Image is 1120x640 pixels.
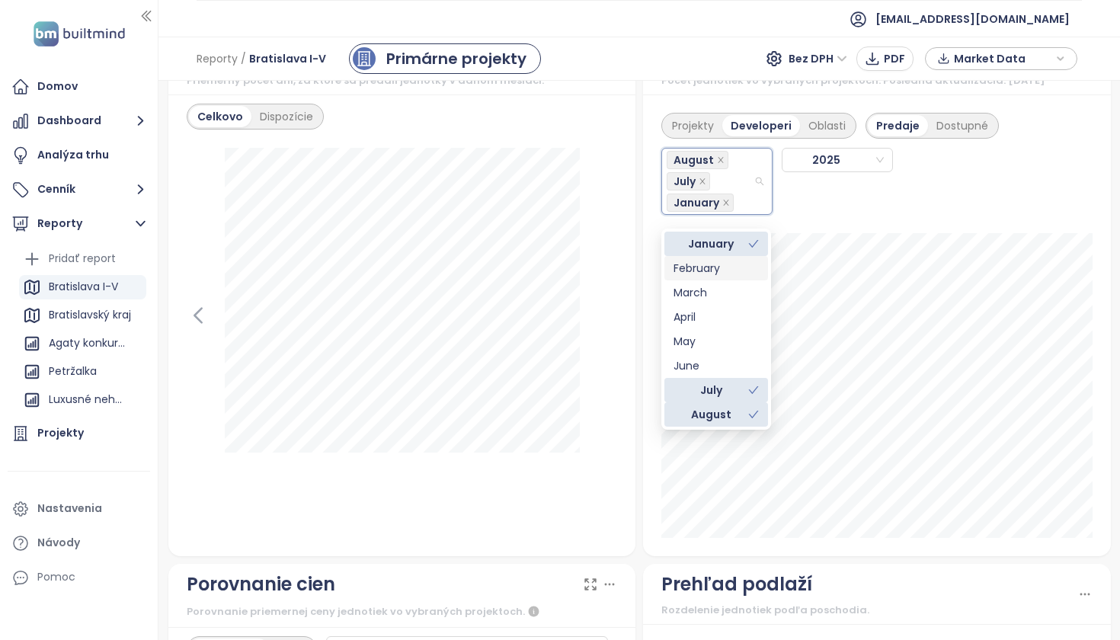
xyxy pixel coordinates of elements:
[868,115,928,136] div: Predaje
[37,499,102,518] div: Nastavenia
[674,260,759,277] div: February
[661,603,1077,618] div: Rozdelenie jednotiek podľa poschodia.
[8,209,150,239] button: Reporty
[249,45,326,72] span: Bratislava I-V
[197,45,238,72] span: Reporty
[8,72,150,102] a: Domov
[748,385,759,395] span: check
[884,50,905,67] span: PDF
[241,45,246,72] span: /
[667,172,710,190] span: July
[856,46,914,71] button: PDF
[787,149,878,171] span: 2025
[19,303,146,328] div: Bratislavský kraj
[722,199,730,206] span: close
[8,494,150,524] a: Nastavenia
[674,235,748,252] div: January
[674,382,748,398] div: July
[8,174,150,205] button: Cenník
[664,329,768,354] div: May
[8,140,150,171] a: Analýza trhu
[37,568,75,587] div: Pomoc
[954,47,1052,70] span: Market Data
[875,1,1070,37] span: [EMAIL_ADDRESS][DOMAIN_NAME]
[49,277,118,296] div: Bratislava I-V
[37,533,80,552] div: Návody
[187,603,618,621] div: Porovnanie priemernej ceny jednotiek vo vybraných projektoch.
[664,280,768,305] div: March
[187,570,335,599] div: Porovnanie cien
[664,305,768,329] div: April
[664,354,768,378] div: June
[29,18,130,50] img: logo
[717,156,725,164] span: close
[8,562,150,593] div: Pomoc
[187,73,618,88] div: Priemerný počet dní, za ktoré sa predali jednotky v danom mesiaci.
[667,151,728,169] span: August
[37,146,109,165] div: Analýza trhu
[49,362,97,381] div: Petržalka
[49,249,116,268] div: Pridať report
[674,173,696,190] span: July
[664,115,722,136] div: Projekty
[674,357,759,374] div: June
[789,47,847,70] span: Bez DPH
[674,152,714,168] span: August
[19,275,146,299] div: Bratislava I-V
[722,115,800,136] div: Developeri
[37,77,78,96] div: Domov
[748,238,759,249] span: check
[748,409,759,420] span: check
[674,194,719,211] span: January
[251,106,322,127] div: Dispozície
[19,331,146,356] div: Agaty konkurencia
[674,333,759,350] div: May
[19,360,146,384] div: Petržalka
[49,334,127,353] div: Agaty konkurencia
[674,309,759,325] div: April
[349,43,541,74] a: primary
[933,47,1069,70] div: button
[37,424,84,443] div: Projekty
[8,418,150,449] a: Projekty
[664,232,768,256] div: January
[49,390,127,409] div: Luxusné nehnuteľnosti
[19,247,146,271] div: Pridať report
[664,378,768,402] div: July
[19,388,146,412] div: Luxusné nehnuteľnosti
[699,178,706,185] span: close
[49,306,131,325] div: Bratislavský kraj
[667,194,734,212] span: January
[928,115,997,136] div: Dostupné
[8,528,150,558] a: Návody
[674,406,748,423] div: August
[386,47,526,70] div: Primárne projekty
[8,106,150,136] button: Dashboard
[800,115,854,136] div: Oblasti
[664,256,768,280] div: February
[661,570,812,599] div: Prehľad podlaží
[661,73,1093,88] div: Počet jednotiek vo vybraných projektoch. Posledná aktualizácia: [DATE]
[674,284,759,301] div: March
[189,106,251,127] div: Celkovo
[664,402,768,427] div: August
